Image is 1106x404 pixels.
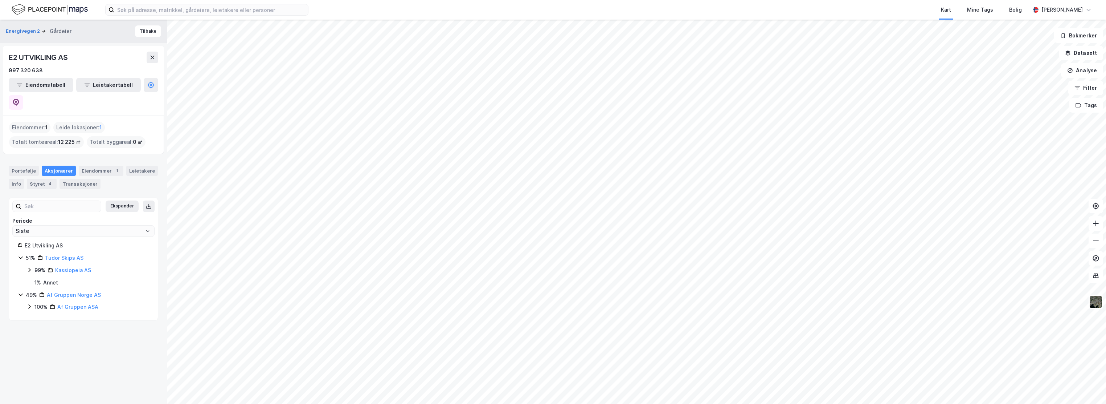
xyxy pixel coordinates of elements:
[6,28,41,35] button: Energivegen 2
[1068,81,1103,95] button: Filter
[1061,63,1103,78] button: Analyse
[941,5,951,14] div: Kart
[1054,28,1103,43] button: Bokmerker
[45,123,48,132] span: 1
[43,278,58,287] div: Annet
[126,166,158,176] div: Leietakere
[145,228,151,234] button: Open
[967,5,993,14] div: Mine Tags
[1009,5,1022,14] div: Bolig
[13,226,154,237] input: ClearOpen
[135,25,161,37] button: Tilbake
[53,122,105,133] div: Leide lokasjoner :
[1089,295,1103,309] img: 9k=
[46,180,54,187] div: 4
[1059,46,1103,60] button: Datasett
[9,179,24,189] div: Info
[9,122,50,133] div: Eiendommer :
[42,166,76,176] div: Aksjonærer
[26,291,37,299] div: 49%
[9,52,69,63] div: E2 UTVIKLING AS
[12,3,88,16] img: logo.f888ab2527a4732fd821a326f86c7f29.svg
[106,201,139,212] button: Ekspander
[26,254,35,262] div: 51%
[21,201,101,212] input: Søk
[1069,98,1103,113] button: Tags
[133,138,143,146] span: 0 ㎡
[87,136,146,148] div: Totalt byggareal :
[12,217,155,225] div: Periode
[114,4,308,15] input: Søk på adresse, matrikkel, gårdeiere, leietakere eller personer
[58,138,81,146] span: 12 225 ㎡
[55,267,91,273] a: Kassiopeia AS
[34,266,45,275] div: 99%
[45,255,83,261] a: Tudor Skips AS
[34,278,41,287] div: 1 %
[79,166,123,176] div: Eiendommer
[9,66,43,75] div: 997 320 638
[57,304,98,310] a: Af Gruppen ASA
[50,27,71,36] div: Gårdeier
[1070,369,1106,404] div: Kontrollprogram for chat
[113,167,120,174] div: 1
[34,303,48,311] div: 100%
[47,292,101,298] a: Af Gruppen Norge AS
[9,136,84,148] div: Totalt tomteareal :
[25,241,149,250] div: E2 Utvikling AS
[76,78,141,92] button: Leietakertabell
[1041,5,1083,14] div: [PERSON_NAME]
[9,166,39,176] div: Portefølje
[27,179,57,189] div: Styret
[99,123,102,132] span: 1
[60,179,101,189] div: Transaksjoner
[1070,369,1106,404] iframe: Chat Widget
[9,78,73,92] button: Eiendomstabell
